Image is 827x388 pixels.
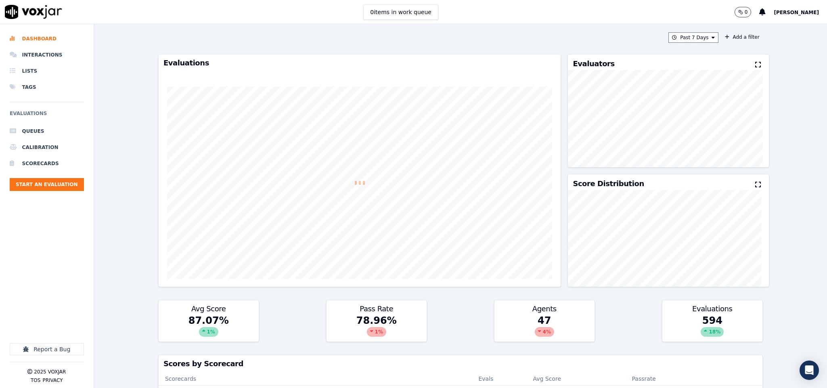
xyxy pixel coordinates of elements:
button: Past 7 Days [668,32,718,43]
th: Scorecards [159,372,472,385]
a: Tags [10,79,84,95]
button: Report a Bug [10,343,84,355]
a: Dashboard [10,31,84,47]
h3: Agents [499,305,590,312]
button: Privacy [42,377,63,384]
a: Queues [10,123,84,139]
th: Avg Score [526,372,607,385]
div: 47 [494,314,595,342]
h3: Evaluations [163,59,556,67]
h3: Score Distribution [573,180,644,187]
p: 2025 Voxjar [34,369,66,375]
th: Passrate [607,372,681,385]
h3: Scores by Scorecard [163,360,758,367]
h3: Evaluations [667,305,758,312]
h6: Evaluations [10,109,84,123]
a: Lists [10,63,84,79]
a: Scorecards [10,155,84,172]
div: 1 % [367,327,386,337]
span: [PERSON_NAME] [774,10,819,15]
button: [PERSON_NAME] [774,7,827,17]
h3: Avg Score [163,305,254,312]
a: Calibration [10,139,84,155]
div: 18 % [701,327,724,337]
button: TOS [31,377,40,384]
a: Interactions [10,47,84,63]
button: Start an Evaluation [10,178,84,191]
div: 594 [662,314,762,342]
button: Add a filter [722,32,762,42]
div: 1 % [199,327,218,337]
h3: Pass Rate [331,305,422,312]
div: 4 % [535,327,554,337]
button: 0 [735,7,752,17]
img: voxjar logo [5,5,62,19]
p: 0 [745,9,748,15]
div: 87.07 % [159,314,259,342]
button: 0items in work queue [363,4,438,20]
button: 0 [735,7,760,17]
div: 78.96 % [327,314,427,342]
div: Open Intercom Messenger [800,361,819,380]
th: Evals [472,372,526,385]
h3: Evaluators [573,60,614,67]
